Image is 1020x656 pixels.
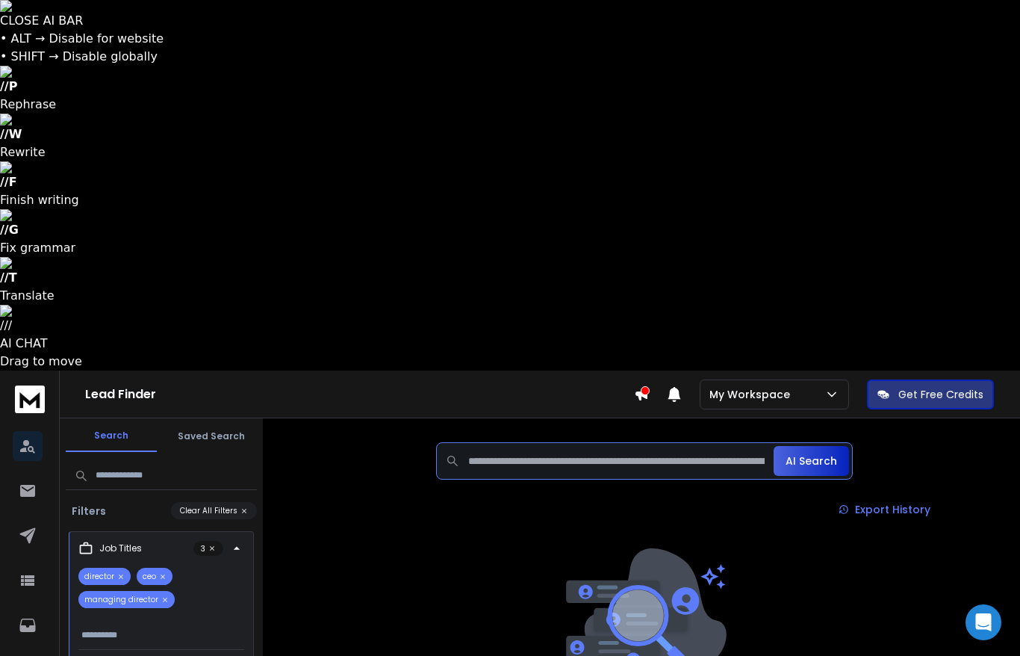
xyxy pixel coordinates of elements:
p: ceo [137,568,172,585]
button: Search [66,421,157,452]
img: logo [15,386,45,413]
div: Open Intercom Messenger [965,604,1001,640]
h1: Lead Finder [85,386,634,403]
p: managing director [78,591,175,608]
p: 3 [193,541,223,556]
button: Saved Search [166,421,257,451]
button: Clear All Filters [171,502,257,519]
p: My Workspace [709,387,796,402]
p: Job Titles [99,542,142,554]
a: Export History [827,495,942,525]
h3: Filters [66,504,112,519]
p: Get Free Credits [898,387,983,402]
button: Get Free Credits [867,380,994,409]
p: director [78,568,131,585]
button: AI Search [774,446,849,476]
